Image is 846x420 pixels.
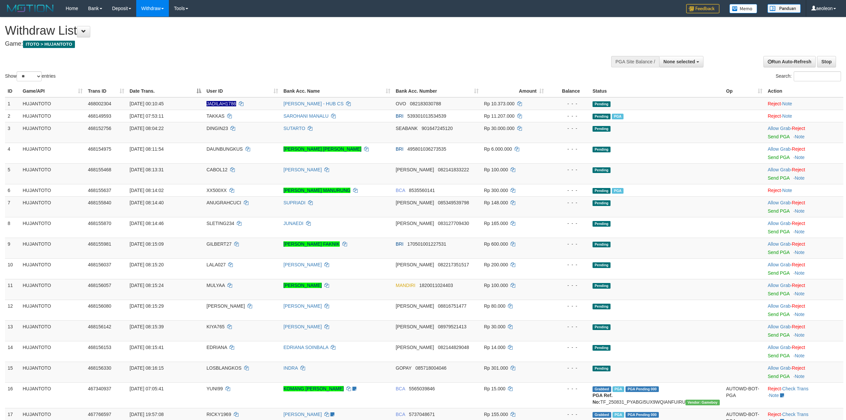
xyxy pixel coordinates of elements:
[792,345,805,350] a: Reject
[283,303,322,309] a: [PERSON_NAME]
[484,365,508,371] span: Rp 301.000
[130,146,164,152] span: [DATE] 08:11:54
[765,122,843,143] td: ·
[768,113,781,119] a: Reject
[419,283,453,288] span: Copy 1820011024403 to clipboard
[204,85,281,97] th: User ID: activate to sort column ascending
[765,362,843,382] td: ·
[593,304,611,309] span: Pending
[5,320,20,341] td: 13
[20,258,85,279] td: HUJANTOTO
[593,345,611,351] span: Pending
[396,324,434,329] span: [PERSON_NAME]
[768,126,792,131] span: ·
[130,113,164,119] span: [DATE] 07:53:11
[283,365,298,371] a: INDRA
[207,167,227,172] span: CABOL12
[549,125,587,132] div: - - -
[20,97,85,110] td: HUJANTOTO
[768,155,789,160] a: Send PGA
[20,184,85,196] td: HUJANTOTO
[484,101,515,106] span: Rp 10.373.000
[281,85,393,97] th: Bank Acc. Name: activate to sort column ascending
[549,113,587,119] div: - - -
[88,221,111,226] span: 468155870
[765,85,843,97] th: Action
[484,188,508,193] span: Rp 300.000
[20,196,85,217] td: HUJANTOTO
[768,303,792,309] span: ·
[593,200,611,206] span: Pending
[5,122,20,143] td: 3
[422,126,453,131] span: Copy 901647245120 to clipboard
[611,56,659,67] div: PGA Site Balance /
[723,382,765,408] td: AUTOWD-BOT-PGA
[207,345,227,350] span: EDRIANA
[396,303,434,309] span: [PERSON_NAME]
[20,85,85,97] th: Game/API: activate to sort column ascending
[438,221,469,226] span: Copy 083127709430 to clipboard
[782,386,809,391] a: Check Trans
[88,262,111,267] span: 468156037
[484,303,506,309] span: Rp 80.000
[20,362,85,382] td: HUJANTOTO
[795,332,805,338] a: Note
[130,126,164,131] span: [DATE] 08:04:22
[765,97,843,110] td: ·
[283,345,328,350] a: EDRIANA SOINBALA
[130,167,164,172] span: [DATE] 08:13:31
[768,283,790,288] a: Allow Grab
[5,196,20,217] td: 7
[130,262,164,267] span: [DATE] 08:15:20
[283,126,305,131] a: SUTARTO
[484,241,508,247] span: Rp 600.000
[396,126,418,131] span: SEABANK
[88,303,111,309] span: 468156080
[207,386,223,391] span: YUNI99
[20,217,85,238] td: HUJANTOTO
[88,113,111,119] span: 468149593
[794,71,841,81] input: Search:
[593,262,611,268] span: Pending
[484,324,506,329] span: Rp 30.000
[768,353,789,358] a: Send PGA
[549,282,587,289] div: - - -
[593,324,611,330] span: Pending
[549,166,587,173] div: - - -
[207,126,228,131] span: DINGIN23
[765,217,843,238] td: ·
[5,279,20,300] td: 11
[782,188,792,193] a: Note
[768,200,790,205] a: Allow Grab
[795,229,805,234] a: Note
[765,300,843,320] td: ·
[207,324,224,329] span: KIYA765
[768,345,792,350] span: ·
[765,341,843,362] td: ·
[484,262,508,267] span: Rp 200.000
[792,167,805,172] a: Reject
[549,365,587,371] div: - - -
[792,303,805,309] a: Reject
[438,262,469,267] span: Copy 082217351517 to clipboard
[5,85,20,97] th: ID
[5,258,20,279] td: 10
[765,382,843,408] td: · ·
[817,56,836,67] a: Stop
[5,163,20,184] td: 5
[593,126,611,132] span: Pending
[768,283,792,288] span: ·
[130,303,164,309] span: [DATE] 08:15:29
[795,208,805,214] a: Note
[768,175,789,181] a: Send PGA
[283,101,343,106] a: [PERSON_NAME] - HUB CS
[283,146,361,152] a: [PERSON_NAME] [PERSON_NAME]
[396,101,406,106] span: OVO
[396,200,434,205] span: [PERSON_NAME]
[768,146,790,152] a: Allow Grab
[549,241,587,247] div: - - -
[5,362,20,382] td: 15
[768,134,789,139] a: Send PGA
[768,167,790,172] a: Allow Grab
[130,345,164,350] span: [DATE] 08:15:41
